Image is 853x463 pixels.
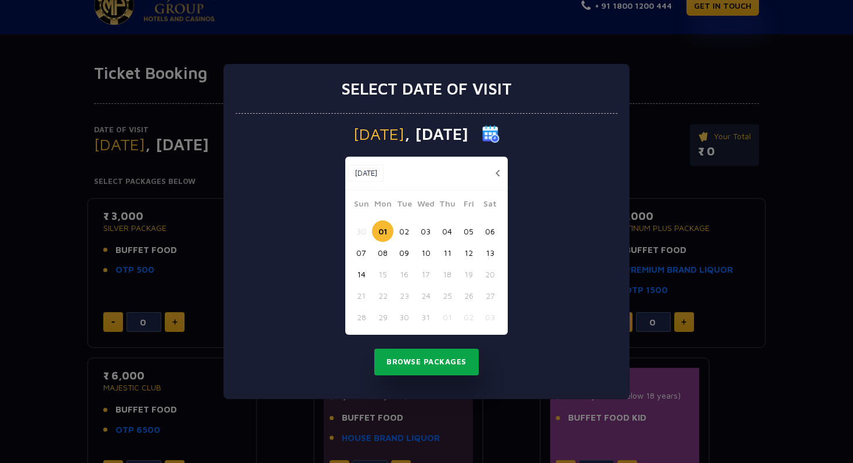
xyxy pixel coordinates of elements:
[436,197,458,214] span: Thu
[353,126,404,142] span: [DATE]
[482,125,500,143] img: calender icon
[415,306,436,328] button: 31
[415,263,436,285] button: 17
[393,306,415,328] button: 30
[372,285,393,306] button: 22
[393,242,415,263] button: 09
[348,165,384,182] button: [DATE]
[393,285,415,306] button: 23
[415,220,436,242] button: 03
[372,306,393,328] button: 29
[393,197,415,214] span: Tue
[458,220,479,242] button: 05
[350,242,372,263] button: 07
[458,197,479,214] span: Fri
[479,197,501,214] span: Sat
[479,220,501,242] button: 06
[479,263,501,285] button: 20
[479,285,501,306] button: 27
[479,242,501,263] button: 13
[350,263,372,285] button: 14
[458,285,479,306] button: 26
[350,197,372,214] span: Sun
[479,306,501,328] button: 03
[350,306,372,328] button: 28
[372,197,393,214] span: Mon
[341,79,512,99] h3: Select date of visit
[372,220,393,242] button: 01
[415,197,436,214] span: Wed
[415,285,436,306] button: 24
[372,263,393,285] button: 15
[393,263,415,285] button: 16
[374,349,479,375] button: Browse Packages
[436,285,458,306] button: 25
[436,263,458,285] button: 18
[415,242,436,263] button: 10
[350,285,372,306] button: 21
[393,220,415,242] button: 02
[350,220,372,242] button: 30
[458,263,479,285] button: 19
[436,306,458,328] button: 01
[458,306,479,328] button: 02
[436,242,458,263] button: 11
[372,242,393,263] button: 08
[404,126,468,142] span: , [DATE]
[458,242,479,263] button: 12
[436,220,458,242] button: 04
